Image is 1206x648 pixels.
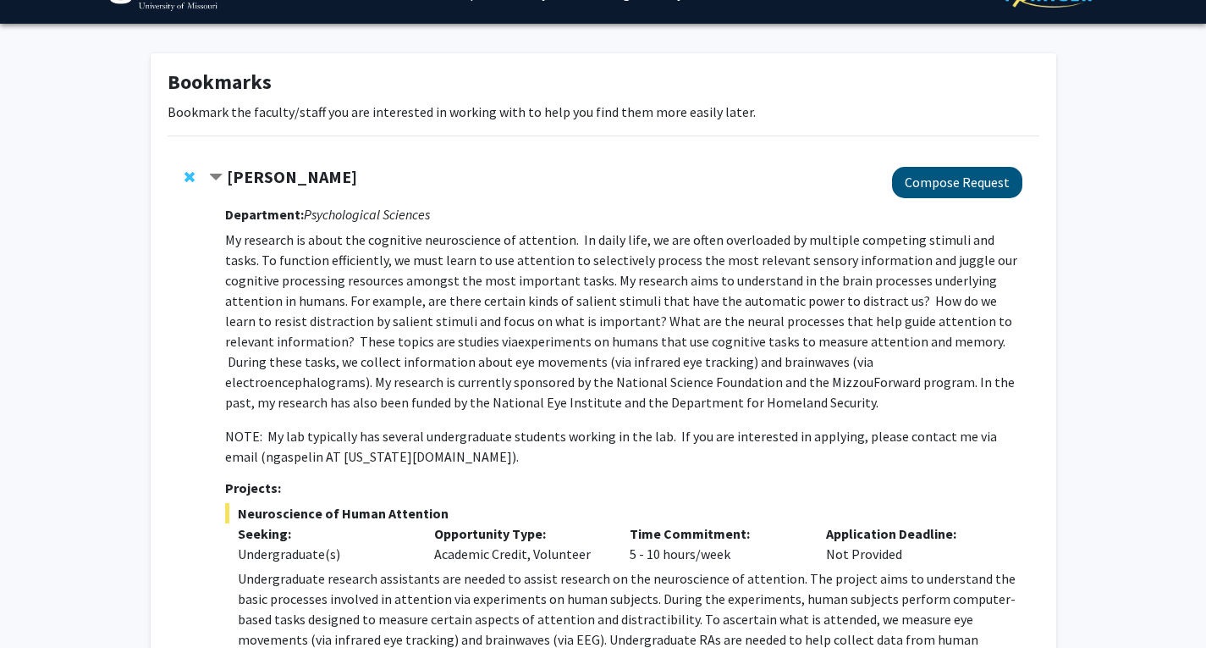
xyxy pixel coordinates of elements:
div: Undergraduate(s) [238,544,409,564]
p: Opportunity Type: [434,523,605,544]
p: Bookmark the faculty/staff you are interested in working with to help you find them more easily l... [168,102,1039,122]
strong: Projects: [225,479,281,496]
span: NOTE: My lab typically has several undergraduate students working in the lab. If you are interest... [225,428,997,465]
iframe: Chat [13,572,72,635]
div: Not Provided [813,523,1010,564]
p: My research is about the cognitive neuroscience of attention. In daily life, we are often overloa... [225,230,1022,413]
h1: Bookmarks [168,70,1039,95]
strong: Department: [225,206,304,223]
span: experiments on humans that use cognitive tasks to measure attention and memory. During these task... [225,333,1015,411]
p: Seeking: [238,523,409,544]
p: Time Commitment: [630,523,801,544]
p: Application Deadline: [826,523,997,544]
i: Psychological Sciences [304,206,430,223]
div: 5 - 10 hours/week [617,523,813,564]
span: Neuroscience of Human Attention [225,503,1022,523]
span: Contract Nicholas Gaspelin Bookmark [209,171,223,185]
span: Remove Nicholas Gaspelin from bookmarks [184,170,195,184]
button: Compose Request to Nicholas Gaspelin [892,167,1022,198]
strong: [PERSON_NAME] [227,166,357,187]
div: Academic Credit, Volunteer [421,523,618,564]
